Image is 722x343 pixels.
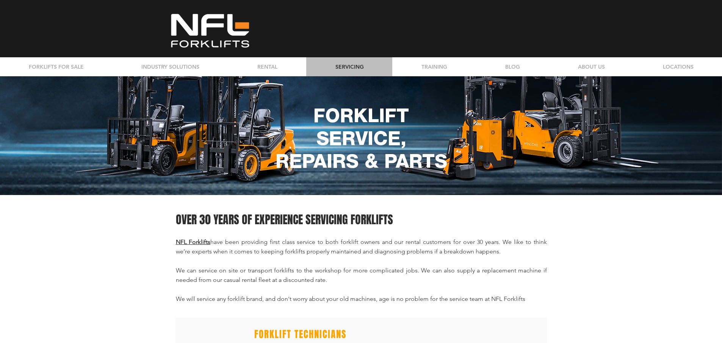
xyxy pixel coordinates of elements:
[254,327,347,341] span: FORKLIFT TECHNICIANS
[549,57,634,76] div: ABOUT US
[176,238,211,245] a: NFL Forklifts
[501,57,524,76] p: BLOG
[332,57,368,76] p: SERVICING
[392,57,476,76] a: TRAINING
[228,57,306,76] a: RENTAL
[634,57,722,76] div: LOCATIONS
[418,57,451,76] p: TRAINING
[276,104,447,172] span: FORKLIFT SERVICE, REPAIRS & PARTS
[112,57,228,76] a: INDUSTRY SOLUTIONS
[254,57,281,76] p: RENTAL
[306,57,392,76] a: SERVICING
[176,238,547,255] span: have been providing first class service to both forklift owners and our rental customers for over...
[138,57,203,76] p: INDUSTRY SOLUTIONS
[25,57,88,76] p: FORKLIFTS FOR SALE
[176,267,547,283] span: We can service on site or transport forklifts to the workshop for more complicated jobs. We can a...
[659,57,697,76] p: LOCATIONS
[176,295,525,302] span: We will service any forklift brand, and don't worry about your old machines, age is no problem fo...
[176,211,393,228] span: OVER 30 YEARS OF EXPERIENCE SERVICING FORKLIFTS
[574,57,609,76] p: ABOUT US
[476,57,549,76] a: BLOG
[167,12,254,49] img: NFL White_LG clearcut.png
